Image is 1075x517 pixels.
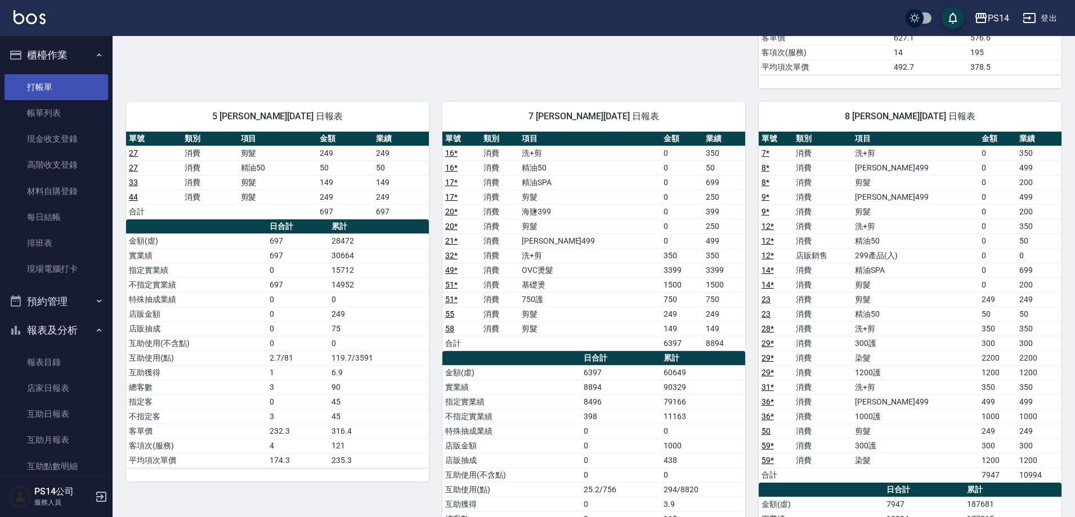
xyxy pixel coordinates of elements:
[9,485,32,508] img: Person
[793,336,853,350] td: 消費
[238,175,317,190] td: 剪髮
[126,453,267,467] td: 平均項次單價
[442,132,745,351] table: a dense table
[126,438,267,453] td: 客項次(服務)
[317,146,373,160] td: 249
[852,438,979,453] td: 300護
[329,438,429,453] td: 121
[661,175,703,190] td: 0
[317,160,373,175] td: 50
[979,233,1016,248] td: 0
[126,424,267,438] td: 客單價
[481,263,519,277] td: 消費
[445,324,454,333] a: 58
[979,263,1016,277] td: 0
[979,146,1016,160] td: 0
[267,380,329,394] td: 3
[1016,409,1061,424] td: 1000
[442,380,581,394] td: 實業績
[519,263,661,277] td: OVC燙髮
[967,60,1061,74] td: 378.5
[5,41,108,70] button: 櫃檯作業
[519,146,661,160] td: 洗+剪
[793,394,853,409] td: 消費
[481,146,519,160] td: 消費
[979,380,1016,394] td: 350
[1016,453,1061,467] td: 1200
[772,111,1048,122] span: 8 [PERSON_NAME][DATE] 日報表
[852,175,979,190] td: 剪髮
[942,7,964,29] button: save
[891,45,967,60] td: 14
[317,132,373,146] th: 金額
[759,45,891,60] td: 客項次(服務)
[793,204,853,219] td: 消費
[481,175,519,190] td: 消費
[661,190,703,204] td: 0
[661,409,745,424] td: 11163
[1016,321,1061,336] td: 350
[481,132,519,146] th: 類別
[661,292,703,307] td: 750
[267,233,329,248] td: 697
[852,380,979,394] td: 洗+剪
[793,132,853,146] th: 類別
[979,336,1016,350] td: 300
[126,263,267,277] td: 指定實業績
[129,163,138,172] a: 27
[267,277,329,292] td: 697
[267,350,329,365] td: 2.7/81
[661,248,703,263] td: 350
[967,45,1061,60] td: 195
[1016,160,1061,175] td: 499
[661,160,703,175] td: 0
[267,424,329,438] td: 232.3
[238,146,317,160] td: 剪髮
[373,204,429,219] td: 697
[762,295,771,304] a: 23
[481,307,519,321] td: 消費
[979,438,1016,453] td: 300
[126,132,429,219] table: a dense table
[852,424,979,438] td: 剪髮
[979,350,1016,365] td: 2200
[329,424,429,438] td: 316.4
[852,365,979,380] td: 1200護
[703,292,745,307] td: 750
[1016,263,1061,277] td: 699
[891,30,967,45] td: 627.1
[793,160,853,175] td: 消費
[329,277,429,292] td: 14952
[979,132,1016,146] th: 金額
[793,219,853,233] td: 消費
[979,424,1016,438] td: 249
[317,190,373,204] td: 249
[267,263,329,277] td: 0
[238,132,317,146] th: 項目
[373,175,429,190] td: 149
[852,394,979,409] td: [PERSON_NAME]499
[852,292,979,307] td: 剪髮
[481,204,519,219] td: 消費
[703,321,745,336] td: 149
[126,292,267,307] td: 特殊抽成業績
[5,256,108,282] a: 現場電腦打卡
[126,204,182,219] td: 合計
[793,365,853,380] td: 消費
[1016,394,1061,409] td: 499
[759,60,891,74] td: 平均項次單價
[442,394,581,409] td: 指定實業績
[126,336,267,350] td: 互助使用(不含點)
[703,132,745,146] th: 業績
[267,321,329,336] td: 0
[979,219,1016,233] td: 0
[267,438,329,453] td: 4
[703,248,745,263] td: 350
[793,350,853,365] td: 消費
[759,132,793,146] th: 單號
[267,307,329,321] td: 0
[238,160,317,175] td: 精油50
[703,190,745,204] td: 250
[519,233,661,248] td: [PERSON_NAME]499
[793,146,853,160] td: 消費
